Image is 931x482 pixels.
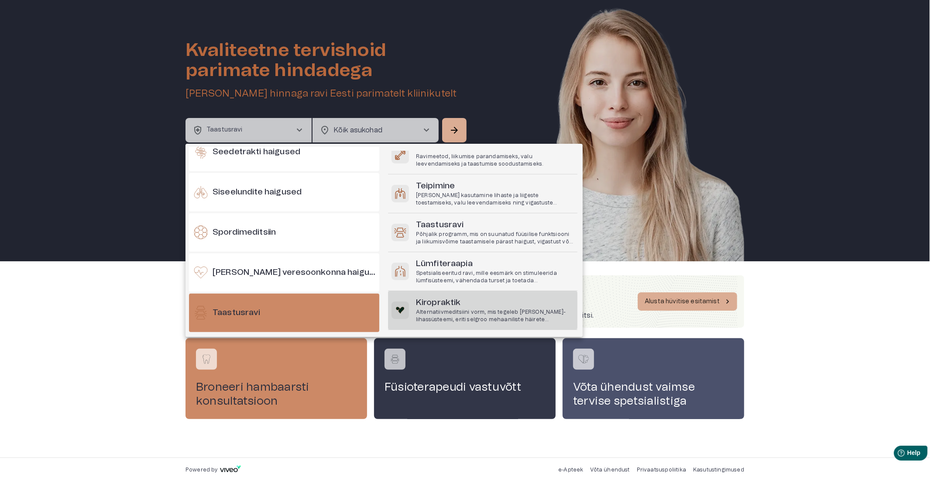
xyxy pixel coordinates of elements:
h6: Taastusravi [213,307,261,319]
h6: Seedetrakti haigused [213,146,300,158]
p: [PERSON_NAME] kasutamine lihaste ja liigeste toestamiseks, valu leevendamiseks ning vigastuste en... [416,192,574,207]
p: Spetsialiseeritud ravi, mille eesmärk on stimuleerida lümfisüsteemi, vähendada turset ja toetada ... [416,270,574,284]
h6: Lümfiteraapia [416,258,574,270]
p: Ravimeetod, liikumise parandamiseks, valu leevendamiseks ja taastumise soodustamiseks. [416,153,574,168]
h6: Siseelundite haigused [213,187,302,198]
iframe: Help widget launcher [863,442,931,467]
p: Põhjalik programm, mis on suunatud füüsilise funktsiooni ja liikumisvõime taastamisele pärast hai... [416,231,574,246]
h6: Teipimine [416,180,574,192]
h6: [PERSON_NAME] veresoonkonna haigused [213,267,376,279]
h6: Spordimeditsiin [213,227,276,239]
p: Alternatiivmeditsiini vorm, mis tegeleb [PERSON_NAME]-lihassüsteemi, eriti selgroo mehaaniliste h... [416,309,574,323]
h6: Taastusravi [416,219,574,231]
h6: Kiropraktik [416,297,574,309]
